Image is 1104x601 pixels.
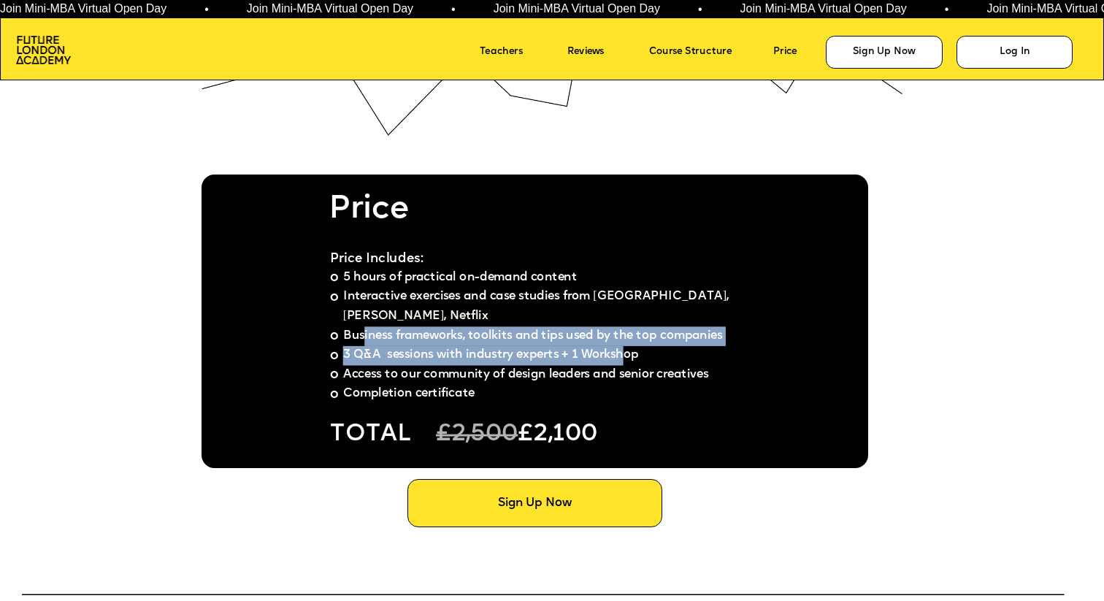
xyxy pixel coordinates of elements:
[343,388,475,400] span: Completion certificate
[773,42,816,63] a: Price
[343,272,577,283] span: 5 hours of practical on-demand content
[202,4,207,15] span: •
[330,424,411,446] span: TOTAL
[343,349,639,361] span: 3 Q&A sessions with industry experts + 1 Workshop
[436,424,518,446] span: £2,500
[649,42,763,63] a: Course Structure
[343,291,732,323] span: Interactive exercises and case studies from [GEOGRAPHIC_DATA], [PERSON_NAME], Netflix
[942,4,946,15] span: •
[696,4,700,15] span: •
[343,369,709,380] span: Access to our community of design leaders and senior creatives
[518,424,597,446] span: £2,100
[16,36,71,64] img: image-aac980e9-41de-4c2d-a048-f29dd30a0068.png
[449,4,453,15] span: •
[329,194,410,226] span: Price
[480,42,549,63] a: Teachers
[343,330,723,342] span: Business frameworks, toolkits and tips used by the top companies
[567,42,626,63] a: Reviews
[330,252,423,265] span: Price Includes:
